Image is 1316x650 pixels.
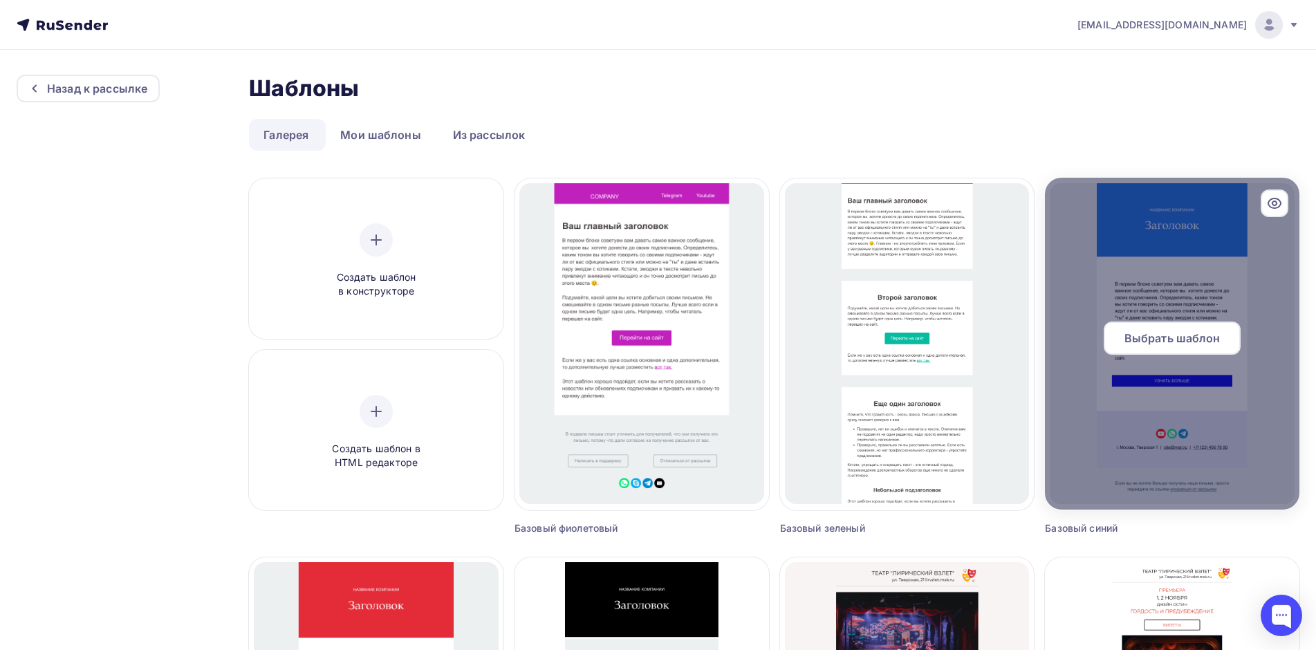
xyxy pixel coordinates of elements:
a: Мои шаблоны [326,119,436,151]
a: [EMAIL_ADDRESS][DOMAIN_NAME] [1077,11,1299,39]
a: Из рассылок [438,119,540,151]
a: Галерея [249,119,323,151]
div: Назад к рассылке [47,80,147,97]
h2: Шаблоны [249,75,359,102]
span: [EMAIL_ADDRESS][DOMAIN_NAME] [1077,18,1247,32]
span: Создать шаблон в конструкторе [311,270,442,299]
div: Базовый синий [1045,521,1236,535]
span: Выбрать шаблон [1124,330,1221,346]
div: Базовый фиолетовый [515,521,705,535]
div: Базовый зеленый [780,521,971,535]
span: Создать шаблон в HTML редакторе [311,442,442,470]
